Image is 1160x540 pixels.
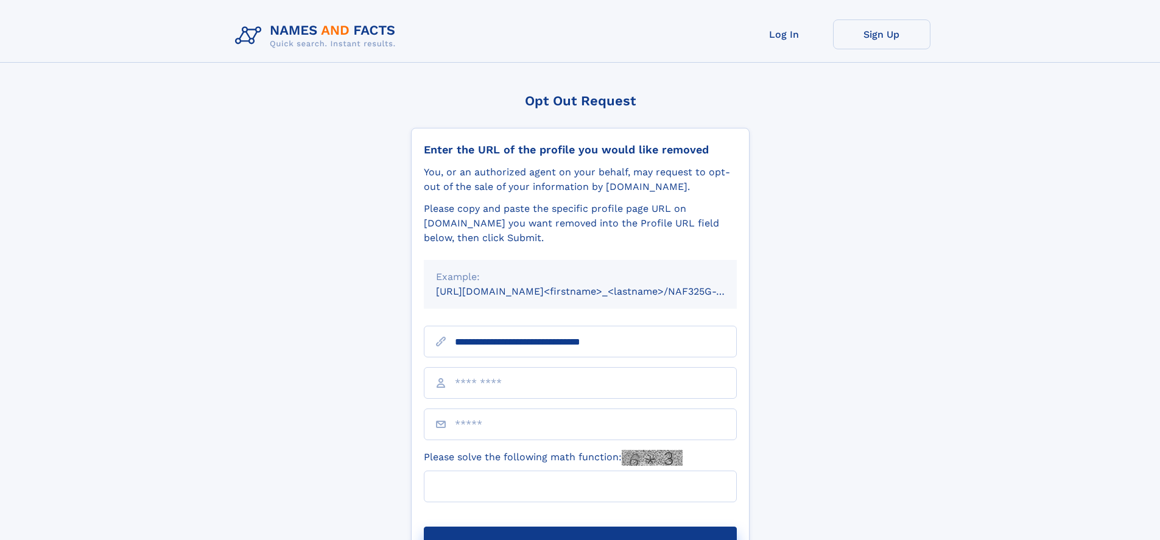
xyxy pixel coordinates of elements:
div: Opt Out Request [411,93,750,108]
div: Example: [436,270,725,284]
small: [URL][DOMAIN_NAME]<firstname>_<lastname>/NAF325G-xxxxxxxx [436,286,760,297]
a: Log In [736,19,833,49]
a: Sign Up [833,19,930,49]
div: Please copy and paste the specific profile page URL on [DOMAIN_NAME] you want removed into the Pr... [424,202,737,245]
div: Enter the URL of the profile you would like removed [424,143,737,156]
div: You, or an authorized agent on your behalf, may request to opt-out of the sale of your informatio... [424,165,737,194]
label: Please solve the following math function: [424,450,683,466]
img: Logo Names and Facts [230,19,406,52]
